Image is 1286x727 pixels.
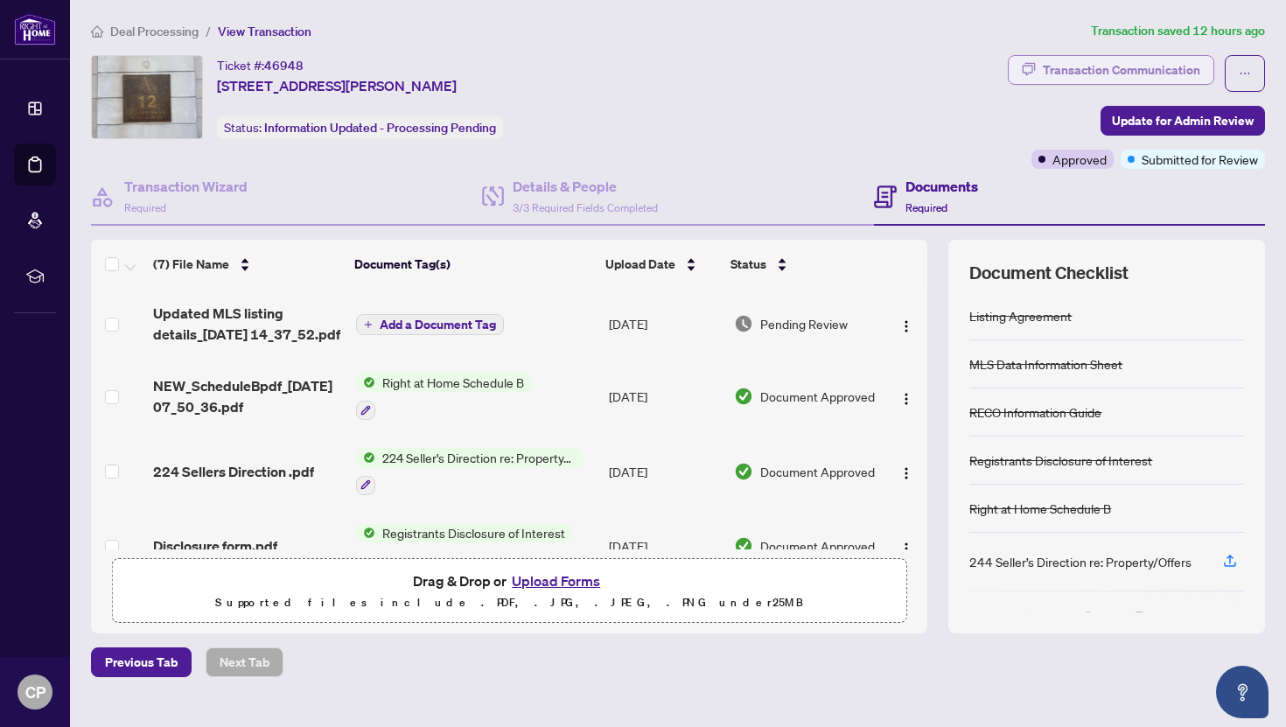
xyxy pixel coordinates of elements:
[264,58,304,73] span: 46948
[105,648,178,676] span: Previous Tab
[375,448,583,467] span: 224 Seller's Direction re: Property/Offers - Important Information for Seller Acknowledgement
[899,542,913,556] img: Logo
[113,559,905,624] span: Drag & Drop orUpload FormsSupported files include .PDF, .JPG, .JPEG, .PNG under25MB
[734,314,753,333] img: Document Status
[91,647,192,677] button: Previous Tab
[153,535,277,556] span: Disclosure form.pdf
[380,318,496,331] span: Add a Document Tag
[91,25,103,38] span: home
[153,461,314,482] span: 224 Sellers Direction .pdf
[905,201,947,214] span: Required
[356,523,375,542] img: Status Icon
[153,375,341,417] span: NEW_ScheduleBpdf_[DATE] 07_50_36.pdf
[217,115,503,139] div: Status:
[598,240,723,289] th: Upload Date
[602,289,727,359] td: [DATE]
[760,462,875,481] span: Document Approved
[892,458,920,486] button: Logo
[605,255,675,274] span: Upload Date
[153,303,341,345] span: Updated MLS listing details_[DATE] 14_37_52.pdf
[375,523,572,542] span: Registrants Disclosure of Interest
[14,13,56,45] img: logo
[969,499,1111,518] div: Right at Home Schedule B
[602,509,727,584] td: [DATE]
[734,387,753,406] img: Document Status
[264,120,496,136] span: Information Updated - Processing Pending
[734,536,753,556] img: Document Status
[892,532,920,560] button: Logo
[602,434,727,509] td: [DATE]
[217,75,457,96] span: [STREET_ADDRESS][PERSON_NAME]
[110,24,199,39] span: Deal Processing
[356,314,504,335] button: Add a Document Tag
[723,240,879,289] th: Status
[602,359,727,434] td: [DATE]
[206,21,211,41] li: /
[356,448,583,495] button: Status Icon224 Seller's Direction re: Property/Offers - Important Information for Seller Acknowle...
[899,319,913,333] img: Logo
[124,176,248,197] h4: Transaction Wizard
[1216,666,1269,718] button: Open asap
[1091,21,1265,41] article: Transaction saved 12 hours ago
[1052,150,1107,169] span: Approved
[734,462,753,481] img: Document Status
[513,176,658,197] h4: Details & People
[899,392,913,406] img: Logo
[347,240,599,289] th: Document Tag(s)
[153,255,229,274] span: (7) File Name
[969,261,1129,285] span: Document Checklist
[969,354,1122,374] div: MLS Data Information Sheet
[1101,106,1265,136] button: Update for Admin Review
[206,647,283,677] button: Next Tab
[892,382,920,410] button: Logo
[969,451,1152,470] div: Registrants Disclosure of Interest
[507,570,605,592] button: Upload Forms
[760,536,875,556] span: Document Approved
[92,56,202,138] img: IMG-N12308321_1.jpg
[1112,107,1254,135] span: Update for Admin Review
[124,201,166,214] span: Required
[356,373,531,420] button: Status IconRight at Home Schedule B
[123,592,895,613] p: Supported files include .PDF, .JPG, .JPEG, .PNG under 25 MB
[413,570,605,592] span: Drag & Drop or
[1239,67,1251,80] span: ellipsis
[899,466,913,480] img: Logo
[217,55,304,75] div: Ticket #:
[760,387,875,406] span: Document Approved
[375,373,531,392] span: Right at Home Schedule B
[1008,55,1214,85] button: Transaction Communication
[730,255,766,274] span: Status
[356,523,572,570] button: Status IconRegistrants Disclosure of Interest
[905,176,978,197] h4: Documents
[364,320,373,329] span: plus
[146,240,347,289] th: (7) File Name
[1043,56,1200,84] div: Transaction Communication
[969,402,1101,422] div: RECO Information Guide
[760,314,848,333] span: Pending Review
[356,448,375,467] img: Status Icon
[356,313,504,336] button: Add a Document Tag
[969,552,1192,571] div: 244 Seller’s Direction re: Property/Offers
[892,310,920,338] button: Logo
[218,24,311,39] span: View Transaction
[513,201,658,214] span: 3/3 Required Fields Completed
[356,373,375,392] img: Status Icon
[969,306,1072,325] div: Listing Agreement
[1142,150,1258,169] span: Submitted for Review
[25,680,45,704] span: CP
